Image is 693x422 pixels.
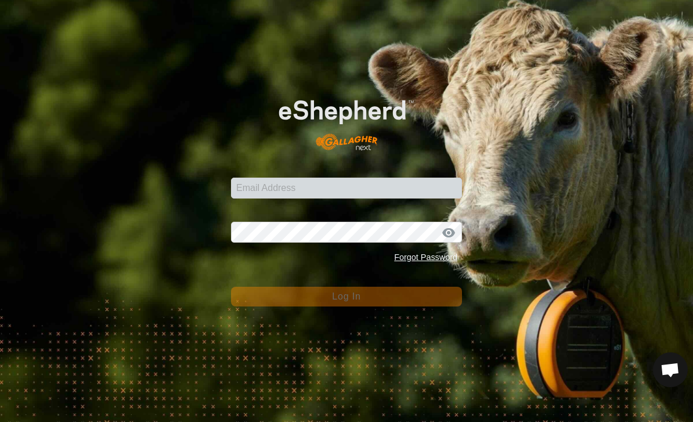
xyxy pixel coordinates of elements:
[332,291,360,301] span: Log In
[231,287,462,306] button: Log In
[394,253,457,262] a: Forgot Password
[254,81,439,160] img: E-shepherd Logo
[231,178,462,199] input: Email Address
[653,352,688,387] div: Open chat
